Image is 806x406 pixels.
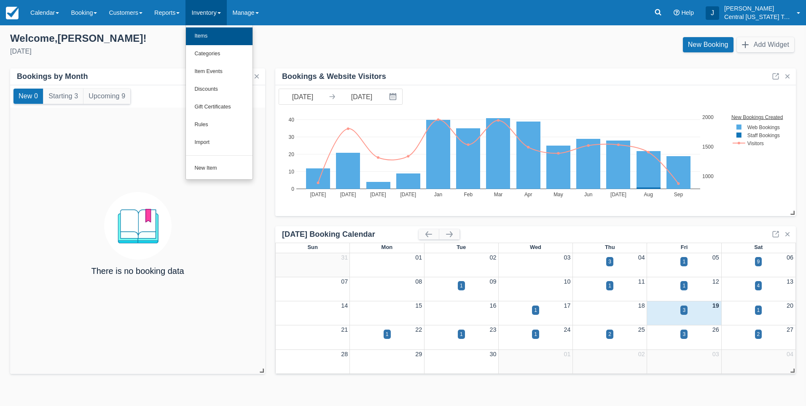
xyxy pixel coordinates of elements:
[415,254,422,261] a: 01
[489,302,496,309] a: 16
[712,278,719,285] a: 12
[712,326,719,333] a: 26
[638,302,645,309] a: 18
[681,244,688,250] span: Fri
[489,351,496,357] a: 30
[186,27,253,45] a: Items
[638,278,645,285] a: 11
[282,230,419,239] div: [DATE] Booking Calendar
[534,330,537,338] div: 1
[724,4,792,13] p: [PERSON_NAME]
[674,10,680,16] i: Help
[186,98,253,116] a: Gift Certificates
[279,89,326,104] input: Start Date
[341,278,348,285] a: 07
[706,6,719,20] div: J
[787,278,793,285] a: 13
[608,282,611,290] div: 1
[564,351,571,357] a: 01
[638,254,645,261] a: 04
[757,282,760,290] div: 4
[13,89,43,104] button: New 0
[787,326,793,333] a: 27
[17,72,88,81] div: Bookings by Month
[341,326,348,333] a: 21
[534,306,537,314] div: 1
[186,116,253,134] a: Rules
[341,351,348,357] a: 28
[341,254,348,261] a: 31
[530,244,541,250] span: Wed
[564,254,571,261] a: 03
[564,278,571,285] a: 10
[460,330,463,338] div: 1
[787,302,793,309] a: 20
[91,266,184,276] h4: There is no booking data
[457,244,466,250] span: Tue
[608,258,611,265] div: 3
[186,134,253,152] a: Import
[681,9,694,16] span: Help
[6,7,19,19] img: checkfront-main-nav-mini-logo.png
[43,89,83,104] button: Starting 3
[682,282,685,290] div: 1
[104,192,172,260] img: booking.png
[737,37,794,52] button: Add Widget
[712,302,719,309] a: 19
[10,32,396,45] div: Welcome , [PERSON_NAME] !
[757,306,760,314] div: 1
[605,244,615,250] span: Thu
[712,254,719,261] a: 05
[186,45,253,63] a: Categories
[338,89,385,104] input: End Date
[307,244,317,250] span: Sun
[757,258,760,265] div: 9
[757,330,760,338] div: 2
[282,72,386,81] div: Bookings & Website Visitors
[489,278,496,285] a: 09
[415,351,422,357] a: 29
[683,37,733,52] a: New Booking
[638,326,645,333] a: 25
[382,244,393,250] span: Mon
[489,254,496,261] a: 02
[10,46,396,57] div: [DATE]
[460,282,463,290] div: 1
[787,254,793,261] a: 06
[787,351,793,357] a: 04
[682,306,685,314] div: 3
[186,160,253,177] a: New Item
[712,351,719,357] a: 03
[682,258,685,265] div: 1
[386,330,389,338] div: 1
[185,25,253,180] ul: Inventory
[732,114,784,120] text: New Bookings Created
[415,302,422,309] a: 15
[385,89,402,104] button: Interact with the calendar and add the check-in date for your trip.
[83,89,130,104] button: Upcoming 9
[724,13,792,21] p: Central [US_STATE] Tours
[415,278,422,285] a: 08
[638,351,645,357] a: 02
[341,302,348,309] a: 14
[608,330,611,338] div: 2
[415,326,422,333] a: 22
[564,326,571,333] a: 24
[564,302,571,309] a: 17
[186,63,253,81] a: Item Events
[186,81,253,98] a: Discounts
[754,244,763,250] span: Sat
[489,326,496,333] a: 23
[682,330,685,338] div: 3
